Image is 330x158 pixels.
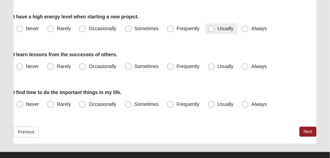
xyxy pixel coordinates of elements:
[134,64,159,69] span: Sometimes
[251,64,267,69] span: Always
[57,26,71,31] span: Rarely
[251,101,267,107] span: Always
[14,13,139,20] label: I have a high energy level when starting a new project.
[218,26,234,31] span: Usually
[26,26,39,31] span: Never
[251,26,267,31] span: Always
[134,26,159,31] span: Sometimes
[14,89,122,96] label: I find time to do the important things in my life.
[89,101,116,107] span: Occasionally
[14,127,39,138] a: Previous
[26,64,39,69] span: Never
[89,64,116,69] span: Occasionally
[177,101,200,107] span: Frequently
[57,101,71,107] span: Rarely
[14,51,118,58] label: I learn lessons from the successes of others.
[177,64,200,69] span: Frequently
[134,101,159,107] span: Sometimes
[218,64,234,69] span: Usually
[299,127,316,137] a: Next
[218,101,234,107] span: Usually
[89,26,116,31] span: Occasionally
[26,101,39,107] span: Never
[177,26,200,31] span: Frequently
[57,64,71,69] span: Rarely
